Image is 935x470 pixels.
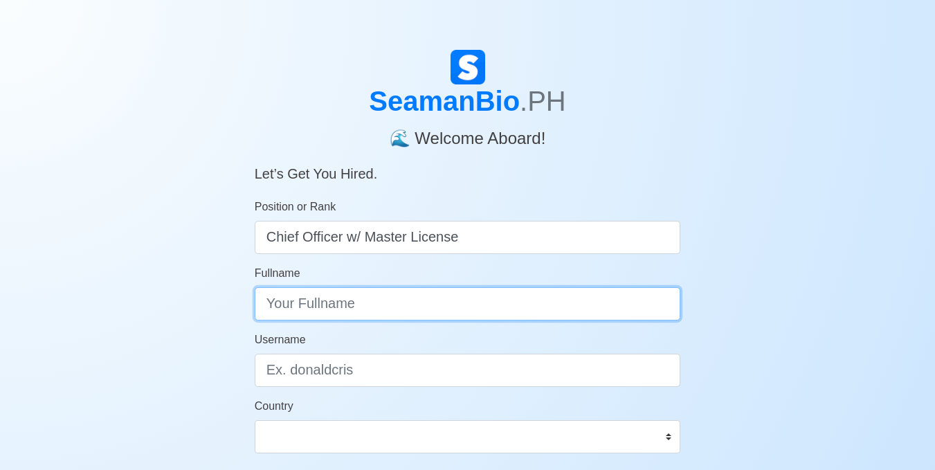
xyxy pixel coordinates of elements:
input: Ex. donaldcris [255,354,681,387]
span: Position or Rank [255,201,336,213]
label: Country [255,398,293,415]
h1: SeamanBio [255,84,681,118]
span: Username [255,334,306,345]
input: Your Fullname [255,287,681,320]
h4: 🌊 Welcome Aboard! [255,118,681,149]
h5: Let’s Get You Hired. [255,149,681,182]
img: Logo [451,50,485,84]
span: Fullname [255,267,300,279]
span: .PH [520,86,566,116]
input: ex. 2nd Officer w/Master License [255,221,681,254]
